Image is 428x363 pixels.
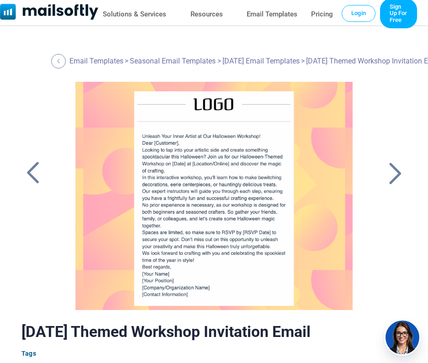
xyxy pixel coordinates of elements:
[130,57,216,65] a: Seasonal Email Templates
[21,161,44,185] a: Back
[384,161,407,185] a: Back
[222,57,300,65] a: [DATE] Email Templates
[21,323,407,341] h1: [DATE] Themed Workshop Invitation Email
[311,8,333,21] a: Pricing
[247,8,297,21] a: Email Templates
[60,82,368,310] a: Halloween Themed Workshop Invitation Email
[103,8,166,21] a: Solutions & Services
[21,350,407,357] div: Tags
[51,54,68,68] a: Back
[342,5,375,21] a: Login
[190,8,223,21] a: Resources
[69,57,123,65] a: Email Templates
